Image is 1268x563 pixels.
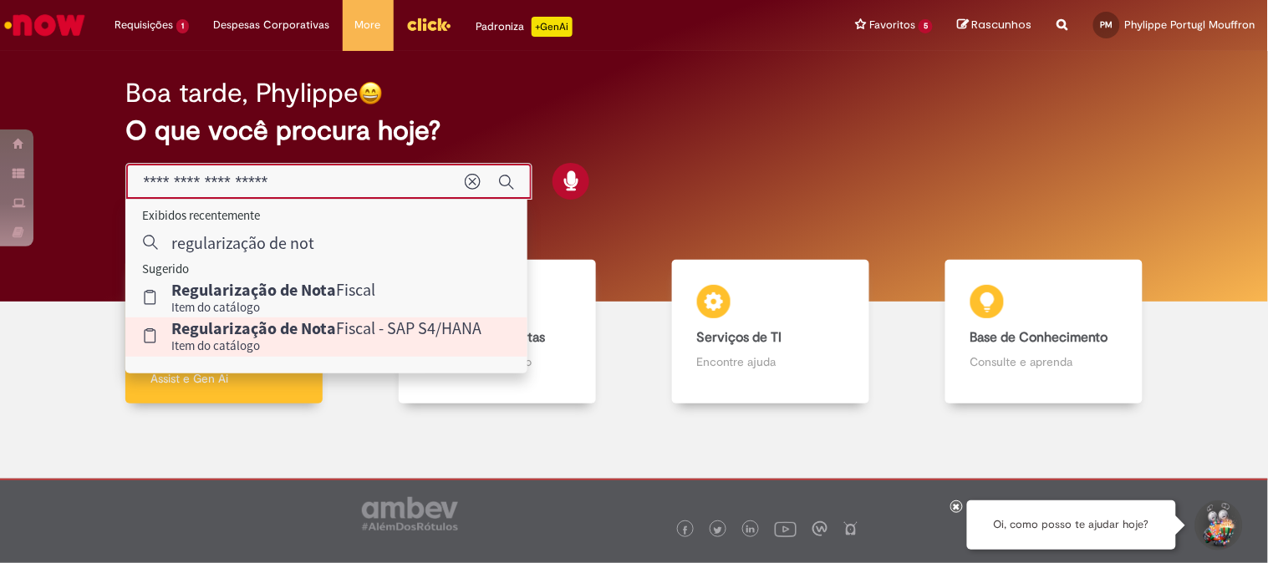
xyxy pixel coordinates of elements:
[634,260,908,404] a: Serviços de TI Encontre ajuda
[843,521,858,536] img: logo_footer_naosei.png
[176,19,189,33] span: 1
[970,353,1118,370] p: Consulte e aprenda
[214,17,330,33] span: Despesas Corporativas
[355,17,381,33] span: More
[869,17,915,33] span: Favoritos
[681,526,690,535] img: logo_footer_facebook.png
[958,18,1032,33] a: Rascunhos
[972,17,1032,33] span: Rascunhos
[532,17,573,37] p: +GenAi
[1193,500,1243,550] button: Iniciar Conversa de Suporte
[1125,18,1255,32] span: Phylippe Portugl Mouffron
[88,260,361,404] a: Tirar dúvidas Tirar dúvidas com Lupi Assist e Gen Ai
[919,19,933,33] span: 5
[2,8,88,42] img: ServiceNow
[812,521,828,536] img: logo_footer_workplace.png
[697,329,782,346] b: Serviços de TI
[406,12,451,37] img: click_logo_yellow_360x200.png
[746,525,755,535] img: logo_footer_linkedin.png
[714,526,722,535] img: logo_footer_twitter.png
[125,116,1142,145] h2: O que você procura hoje?
[970,329,1108,346] b: Base de Conhecimento
[1101,19,1113,30] span: PM
[125,79,359,108] h2: Boa tarde, Phylippe
[476,17,573,37] div: Padroniza
[359,81,383,105] img: happy-face.png
[967,500,1176,550] div: Oi, como posso te ajudar hoje?
[907,260,1180,404] a: Base de Conhecimento Consulte e aprenda
[362,497,458,530] img: logo_footer_ambev_rotulo_gray.png
[775,518,797,540] img: logo_footer_youtube.png
[115,17,173,33] span: Requisições
[697,353,844,370] p: Encontre ajuda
